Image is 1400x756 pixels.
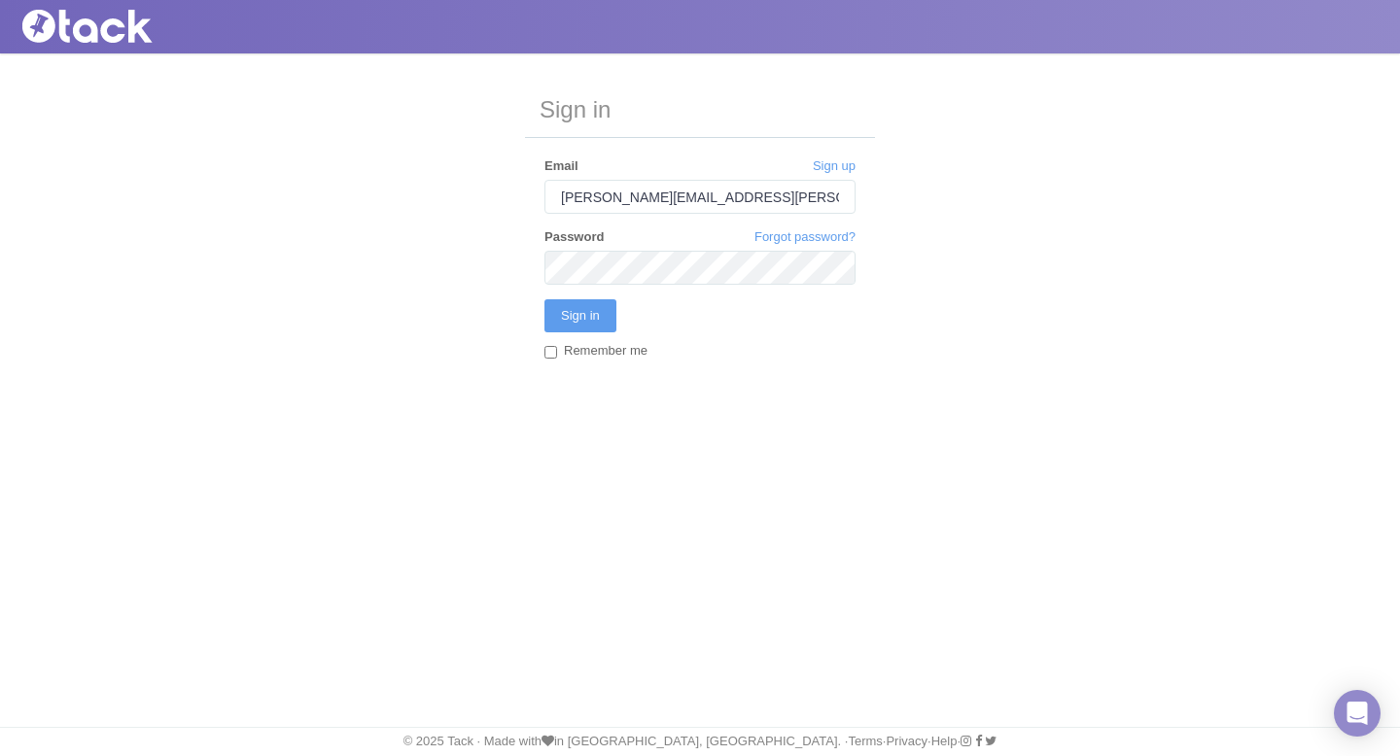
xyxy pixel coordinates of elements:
input: Remember me [544,346,557,359]
a: Terms [848,734,882,748]
a: Privacy [886,734,927,748]
label: Email [544,157,578,175]
img: Tack [15,10,209,43]
label: Password [544,228,604,246]
div: © 2025 Tack · Made with in [GEOGRAPHIC_DATA], [GEOGRAPHIC_DATA]. · · · · [5,733,1395,750]
div: Open Intercom Messenger [1334,690,1381,737]
a: Sign up [813,157,856,175]
input: Sign in [544,299,616,332]
a: Forgot password? [754,228,856,246]
a: Help [931,734,958,748]
h3: Sign in [525,83,875,138]
label: Remember me [544,342,647,362]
